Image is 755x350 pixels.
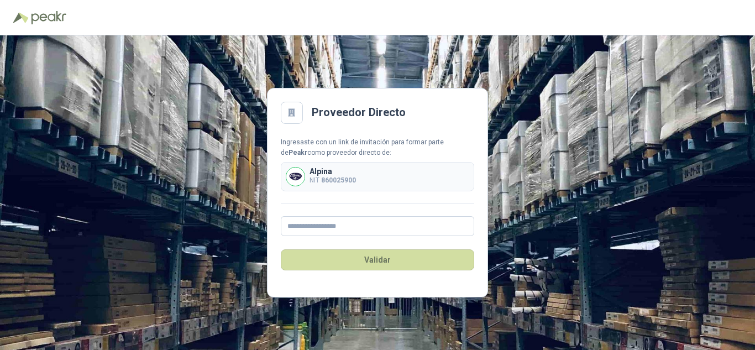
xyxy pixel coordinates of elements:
h2: Proveedor Directo [312,104,406,121]
b: 860025900 [321,176,356,184]
p: NIT [310,175,356,186]
img: Company Logo [286,168,305,186]
img: Logo [13,12,29,23]
p: Alpina [310,168,356,175]
button: Validar [281,249,474,270]
img: Peakr [31,11,66,24]
div: Ingresaste con un link de invitación para formar parte de como proveedor directo de: [281,137,474,158]
b: Peakr [289,149,307,156]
